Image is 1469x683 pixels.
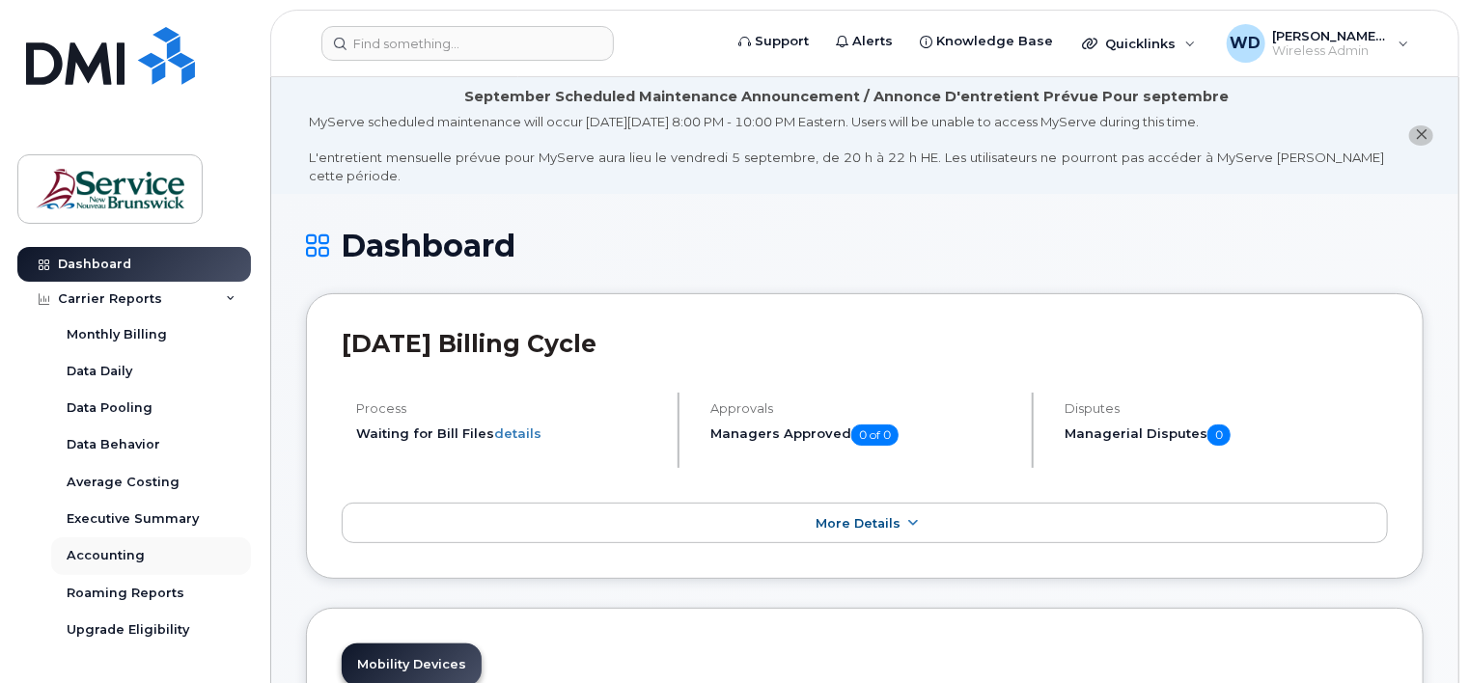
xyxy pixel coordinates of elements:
[356,424,661,443] li: Waiting for Bill Files
[851,424,899,446] span: 0 of 0
[494,425,541,441] a: details
[1065,424,1388,446] h5: Managerial Disputes
[710,424,1015,446] h5: Managers Approved
[1207,424,1231,446] span: 0
[1065,401,1388,416] h4: Disputes
[816,516,901,531] span: More Details
[356,401,661,416] h4: Process
[309,113,1384,184] div: MyServe scheduled maintenance will occur [DATE][DATE] 8:00 PM - 10:00 PM Eastern. Users will be u...
[1409,125,1433,146] button: close notification
[710,401,1015,416] h4: Approvals
[342,329,1388,358] h2: [DATE] Billing Cycle
[464,87,1229,107] div: September Scheduled Maintenance Announcement / Annonce D'entretient Prévue Pour septembre
[306,229,1424,262] h1: Dashboard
